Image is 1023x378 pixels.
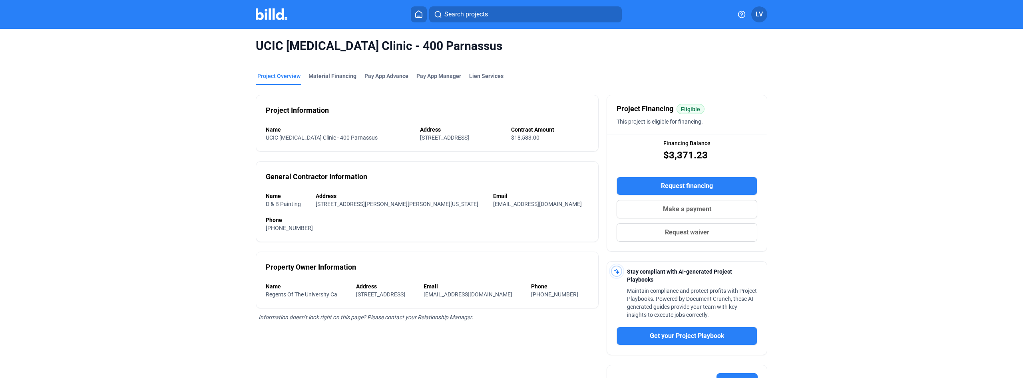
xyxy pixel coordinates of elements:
div: Pay App Advance [364,72,408,80]
div: Address [356,282,416,290]
span: LV [756,10,763,19]
span: Information doesn’t look right on this page? Please contact your Relationship Manager. [259,314,473,320]
span: Make a payment [663,204,711,214]
span: Project Financing [617,103,673,114]
div: Name [266,126,412,134]
div: Lien Services [469,72,504,80]
button: Request waiver [617,223,757,242]
div: Project Overview [257,72,301,80]
div: Project Information [266,105,329,116]
span: Pay App Manager [416,72,461,80]
mat-chip: Eligible [677,104,705,114]
span: Request financing [661,181,713,191]
span: Regents Of The University Ca [266,291,337,298]
span: Stay compliant with AI-generated Project Playbooks [627,268,732,283]
span: [EMAIL_ADDRESS][DOMAIN_NAME] [493,201,582,207]
img: Billd Company Logo [256,8,287,20]
button: LV [751,6,767,22]
div: Address [420,126,504,134]
span: UCIC [MEDICAL_DATA] Clinic - 400 Parnassus [256,38,767,54]
div: Name [266,282,348,290]
span: UCIC [MEDICAL_DATA] Clinic - 400 Parnassus [266,134,378,141]
div: Email [493,192,589,200]
span: This project is eligible for financing. [617,118,703,125]
span: Request waiver [665,228,709,237]
span: Get your Project Playbook [650,331,724,341]
div: Name [266,192,308,200]
span: [EMAIL_ADDRESS][DOMAIN_NAME] [424,291,512,298]
button: Get your Project Playbook [617,327,757,345]
span: $3,371.23 [663,149,708,162]
span: [PHONE_NUMBER] [531,291,578,298]
div: General Contractor Information [266,171,367,182]
div: Material Financing [308,72,356,80]
div: Phone [266,216,589,224]
div: Email [424,282,523,290]
span: [STREET_ADDRESS][PERSON_NAME][PERSON_NAME][US_STATE] [316,201,478,207]
div: Address [316,192,485,200]
span: [PHONE_NUMBER] [266,225,313,231]
span: [STREET_ADDRESS] [356,291,405,298]
span: D & B Painting [266,201,301,207]
div: Contract Amount [511,126,589,134]
button: Request financing [617,177,757,195]
button: Make a payment [617,200,757,218]
button: Search projects [429,6,622,22]
span: $18,583.00 [511,134,539,141]
span: Financing Balance [663,139,711,147]
div: Property Owner Information [266,262,356,273]
span: Maintain compliance and protect profits with Project Playbooks. Powered by Document Crunch, these... [627,288,757,318]
span: [STREET_ADDRESS] [420,134,469,141]
span: Search projects [444,10,488,19]
div: Phone [531,282,589,290]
